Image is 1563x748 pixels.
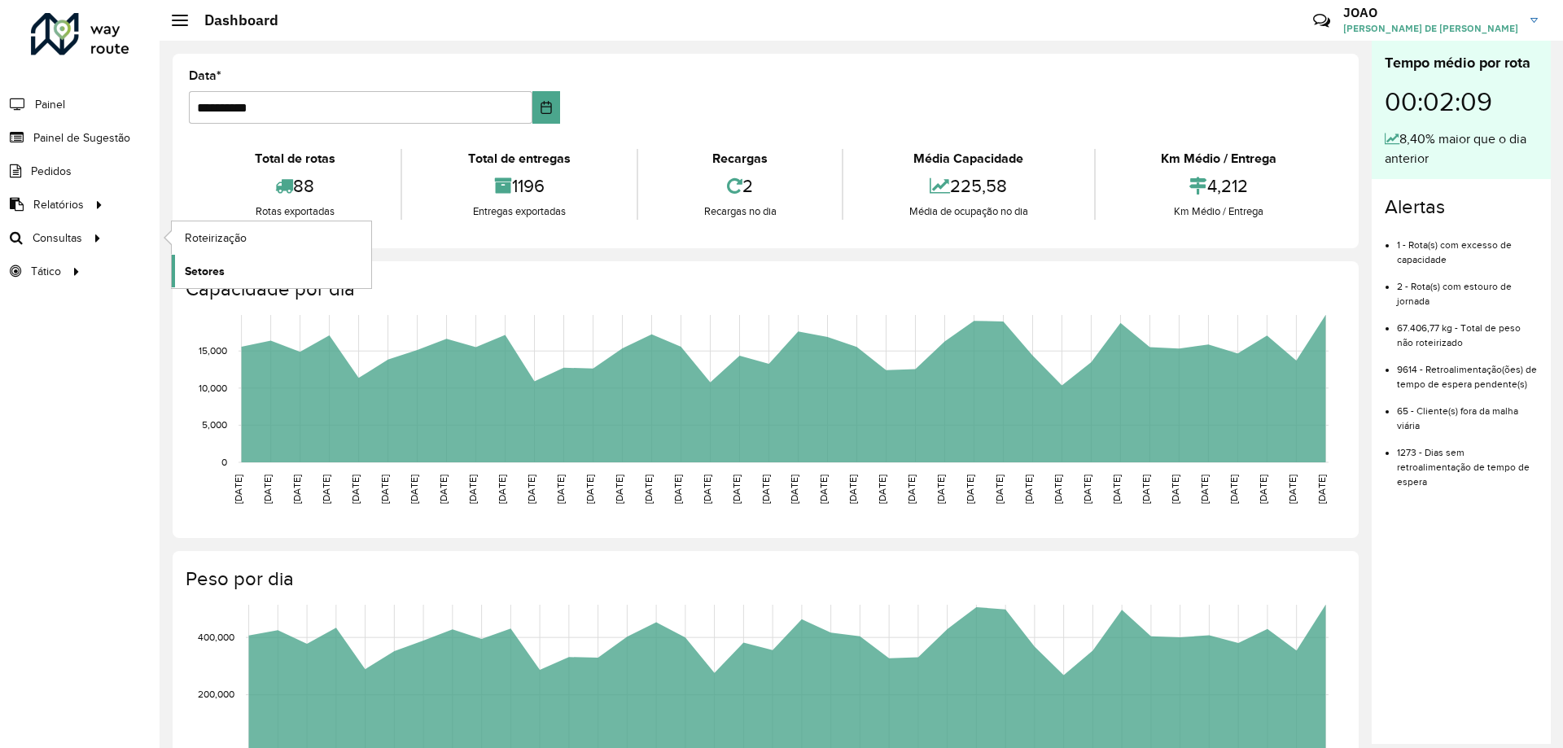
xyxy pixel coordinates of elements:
div: Tempo médio por rota [1385,52,1538,74]
text: [DATE] [438,475,449,504]
div: Média de ocupação no dia [847,203,1089,220]
div: 4,212 [1100,168,1338,203]
div: Média Capacidade [847,149,1089,168]
a: Roteirização [172,221,371,254]
span: Consultas [33,230,82,247]
div: Total de rotas [193,149,396,168]
span: Painel [35,96,65,113]
text: [DATE] [262,475,273,504]
text: 200,000 [198,689,234,700]
div: 1196 [406,168,632,203]
div: Rotas exportadas [193,203,396,220]
text: [DATE] [702,475,712,504]
div: Entregas exportadas [406,203,632,220]
text: [DATE] [994,475,1005,504]
text: 15,000 [199,345,227,356]
div: Total de entregas [406,149,632,168]
text: [DATE] [321,475,331,504]
span: Setores [185,263,225,280]
text: [DATE] [526,475,536,504]
h4: Alertas [1385,195,1538,219]
text: [DATE] [555,475,566,504]
text: 5,000 [202,420,227,431]
text: [DATE] [672,475,683,504]
li: 1 - Rota(s) com excesso de capacidade [1397,225,1538,267]
h4: Capacidade por dia [186,278,1342,301]
button: Choose Date [532,91,561,124]
div: 225,58 [847,168,1089,203]
text: 0 [221,457,227,467]
h4: Peso por dia [186,567,1342,591]
span: Pedidos [31,163,72,180]
text: [DATE] [497,475,507,504]
text: [DATE] [291,475,302,504]
text: 400,000 [198,632,234,642]
text: [DATE] [379,475,390,504]
text: [DATE] [233,475,243,504]
text: [DATE] [906,475,917,504]
text: [DATE] [1141,475,1151,504]
text: [DATE] [847,475,858,504]
text: [DATE] [1316,475,1327,504]
text: [DATE] [1082,475,1092,504]
span: Roteirização [185,230,247,247]
li: 2 - Rota(s) com estouro de jornada [1397,267,1538,308]
div: Recargas no dia [642,203,838,220]
label: Data [189,66,221,85]
a: Setores [172,255,371,287]
div: 2 [642,168,838,203]
text: [DATE] [614,475,624,504]
text: [DATE] [1170,475,1180,504]
text: [DATE] [818,475,829,504]
div: Km Médio / Entrega [1100,203,1338,220]
text: [DATE] [1199,475,1210,504]
div: 00:02:09 [1385,74,1538,129]
text: [DATE] [965,475,975,504]
div: Recargas [642,149,838,168]
text: [DATE] [1053,475,1063,504]
text: [DATE] [1023,475,1034,504]
h3: JOAO [1343,5,1518,20]
text: [DATE] [1287,475,1298,504]
a: Contato Rápido [1304,3,1339,38]
text: [DATE] [584,475,595,504]
span: Tático [31,263,61,280]
text: [DATE] [1228,475,1239,504]
span: [PERSON_NAME] DE [PERSON_NAME] [1343,21,1518,36]
span: Relatórios [33,196,84,213]
text: [DATE] [643,475,654,504]
text: [DATE] [1111,475,1122,504]
text: [DATE] [935,475,946,504]
text: [DATE] [789,475,799,504]
text: [DATE] [760,475,771,504]
text: [DATE] [409,475,419,504]
text: [DATE] [350,475,361,504]
text: [DATE] [1258,475,1268,504]
div: 8,40% maior que o dia anterior [1385,129,1538,168]
h2: Dashboard [188,11,278,29]
li: 67.406,77 kg - Total de peso não roteirizado [1397,308,1538,350]
li: 1273 - Dias sem retroalimentação de tempo de espera [1397,433,1538,489]
li: 65 - Cliente(s) fora da malha viária [1397,391,1538,433]
text: 10,000 [199,383,227,393]
text: [DATE] [467,475,478,504]
li: 9614 - Retroalimentação(ões) de tempo de espera pendente(s) [1397,350,1538,391]
div: 88 [193,168,396,203]
text: [DATE] [731,475,742,504]
div: Km Médio / Entrega [1100,149,1338,168]
text: [DATE] [877,475,887,504]
span: Painel de Sugestão [33,129,130,147]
